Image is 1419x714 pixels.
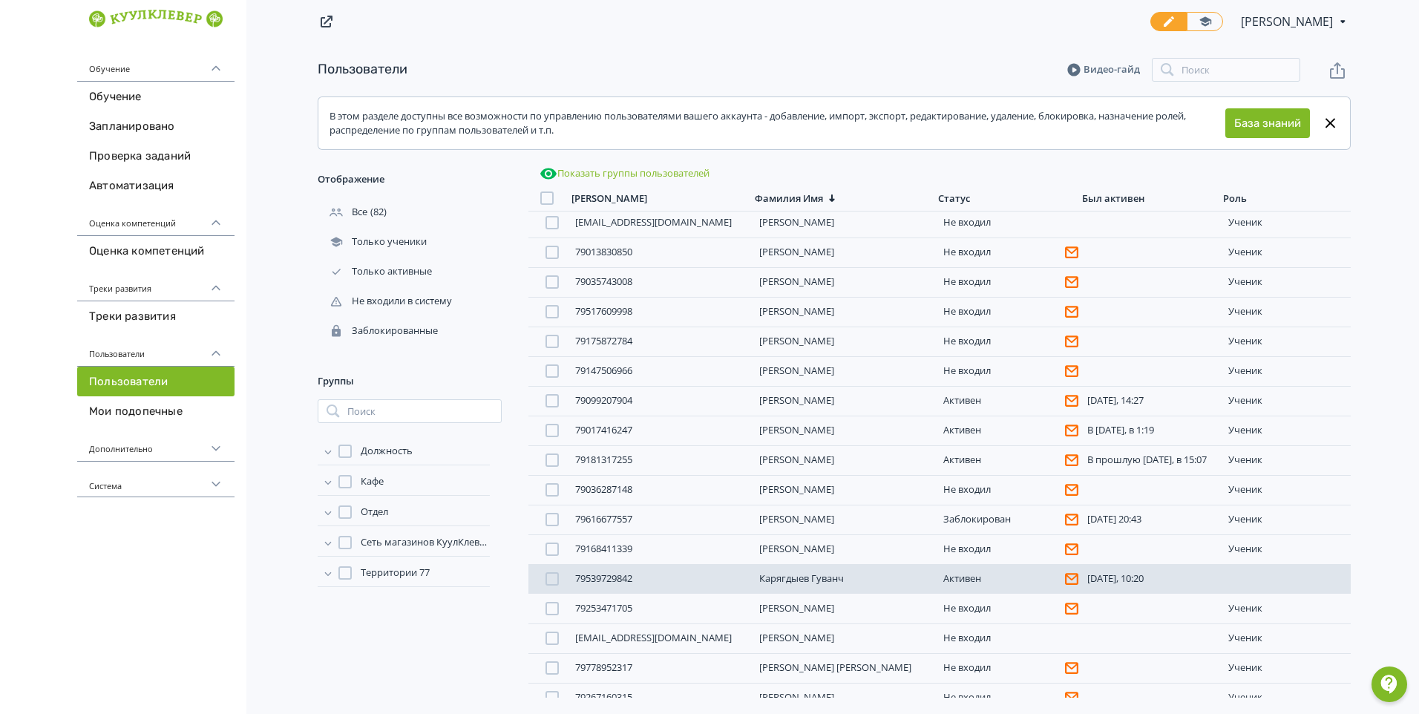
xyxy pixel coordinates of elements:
div: Статус [938,192,970,205]
div: Треки развития [77,266,235,301]
div: Активен [943,424,1072,437]
div: [DATE], 14:27 [1087,395,1216,407]
svg: Пользователь не подтвердил адрес эл. почты и поэтому не получает системные уведомления [1065,513,1078,526]
div: ученик [1228,395,1345,407]
svg: Пользователь не подтвердил адрес эл. почты и поэтому не получает системные уведомления [1065,394,1078,407]
a: Треки развития [77,301,235,331]
div: ученик [1228,454,1345,466]
div: ученик [1228,246,1345,258]
div: Не входил [943,691,1072,704]
a: [PERSON_NAME] [759,334,834,347]
div: Не входил [943,275,1072,289]
div: ученик [1228,484,1345,496]
div: ученик [1228,425,1345,436]
span: Сеть магазинов КуулКлевер 77 [361,535,490,550]
a: Переключиться в режим ученика [1187,12,1223,31]
a: Пользователи [77,367,235,396]
div: Не входил [943,246,1072,259]
svg: Пользователь не подтвердил адрес эл. почты и поэтому не получает системные уведомления [1065,602,1078,615]
div: Заблокирован [943,513,1072,526]
div: ученик [1228,335,1345,347]
a: [PERSON_NAME] [759,453,834,466]
a: 79616677557 [575,512,632,525]
div: Не входил [943,632,1072,644]
a: 79517609998 [575,304,632,318]
svg: Пользователь не подтвердил адрес эл. почты и поэтому не получает системные уведомления [1065,364,1078,378]
div: В прошлую [DATE], в 15:07 [1087,454,1216,466]
a: [EMAIL_ADDRESS][DOMAIN_NAME] [575,215,732,229]
a: [PERSON_NAME] [759,601,834,615]
div: Пользователи [77,331,235,367]
div: Заблокированные [318,324,441,338]
div: Не входил [943,217,1072,229]
svg: Пользователь не подтвердил адрес эл. почты и поэтому не получает системные уведомления [1065,661,1078,675]
svg: Пользователь не подтвердил адрес эл. почты и поэтому не получает системные уведомления [1065,483,1078,497]
a: [PERSON_NAME] [PERSON_NAME] [759,661,911,674]
button: Показать группы пользователей [537,162,712,186]
div: Был активен [1082,192,1144,205]
div: [PERSON_NAME] [571,192,647,205]
a: [PERSON_NAME] [759,215,834,229]
svg: Пользователь не подтвердил адрес эл. почты и поэтому не получает системные уведомления [1065,335,1078,348]
a: 79253471705 [575,601,632,615]
div: Дополнительно [77,426,235,462]
div: Не входил [943,543,1072,556]
a: [PERSON_NAME] [759,512,834,525]
svg: Пользователь не подтвердил адрес эл. почты и поэтому не получает системные уведомления [1065,543,1078,556]
img: https://files.teachbase.ru/system/account/58590/logo/medium-1d0636186faa8b0849fc53f917652b4f.png [89,10,223,28]
div: ученик [1228,365,1345,377]
div: ученик [1228,543,1345,555]
a: [PERSON_NAME] [759,423,834,436]
a: Обучение [77,82,235,111]
div: Активен [943,572,1072,586]
svg: Пользователь не подтвердил адрес эл. почты и поэтому не получает системные уведомления [1065,424,1078,437]
a: База знаний [1234,115,1301,132]
div: Оценка компетенций [77,200,235,236]
a: 79147506966 [575,364,632,377]
div: ученик [1228,514,1345,525]
svg: Пользователь не подтвердил адрес эл. почты и поэтому не получает системные уведомления [1065,275,1078,289]
div: Система [77,462,235,497]
span: Должность [361,444,413,459]
div: Только ученики [318,235,430,249]
a: Автоматизация [77,171,235,200]
div: В этом разделе доступны все возможности по управлению пользователями вашего аккаунта - добавление... [330,109,1225,138]
a: [PERSON_NAME] [759,482,834,496]
a: 79168411339 [575,542,632,555]
div: Не входил [943,305,1072,318]
a: Карягдыев Гуванч [759,571,844,585]
a: 79099207904 [575,393,632,407]
div: Обучение [77,46,235,82]
a: [PERSON_NAME] [759,304,834,318]
div: [DATE], 10:20 [1087,573,1216,585]
a: Видео-гайд [1067,62,1140,77]
div: ученик [1228,217,1345,229]
a: Оценка компетенций [77,236,235,266]
a: 79778952317 [575,661,632,674]
div: (82) [318,197,502,227]
div: ученик [1228,306,1345,318]
div: Не входили в систему [318,295,455,308]
div: [DATE] 20:43 [1087,514,1216,525]
svg: Пользователь не подтвердил адрес эл. почты и поэтому не получает системные уведомления [1065,305,1078,318]
div: ученик [1228,662,1345,674]
svg: Пользователь не подтвердил адрес эл. почты и поэтому не получает системные уведомления [1065,453,1078,467]
a: 79035743008 [575,275,632,288]
span: Юлия Володина [1241,13,1335,30]
a: [PERSON_NAME] [759,245,834,258]
div: Не входил [943,335,1072,348]
a: [PERSON_NAME] [759,631,834,644]
div: Не входил [943,661,1072,675]
a: 79013830850 [575,245,632,258]
span: Отдел [361,505,388,520]
div: Отображение [318,162,502,197]
div: Не входил [943,602,1072,615]
a: 79017416247 [575,423,632,436]
a: [EMAIL_ADDRESS][DOMAIN_NAME] [575,631,732,644]
span: Территории 77 [361,566,430,580]
div: Активен [943,394,1072,407]
div: ученик [1228,692,1345,704]
div: Не входил [943,483,1072,497]
a: [PERSON_NAME] [759,690,834,704]
div: Фамилия Имя [755,192,823,205]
